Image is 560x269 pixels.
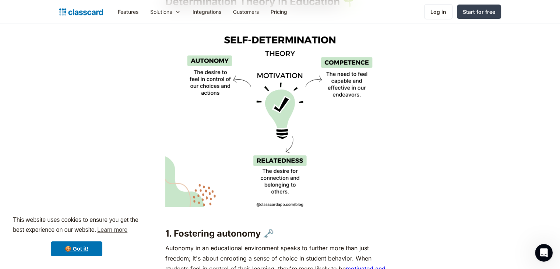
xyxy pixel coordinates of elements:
[96,224,128,235] a: learn more about cookies
[265,3,293,20] a: Pricing
[144,3,187,20] div: Solutions
[535,244,553,262] iframe: Intercom live chat
[13,216,140,235] span: This website uses cookies to ensure you get the best experience on our website.
[150,8,172,15] div: Solutions
[59,7,103,17] a: home
[165,26,395,207] img: Self-determination theory
[424,4,452,19] a: Log in
[6,209,147,263] div: cookieconsent
[112,3,144,20] a: Features
[457,4,501,19] a: Start for free
[51,241,102,256] a: dismiss cookie message
[187,3,227,20] a: Integrations
[430,8,446,15] div: Log in
[165,228,395,239] h3: 1. Fostering autonomy 🗝️
[165,210,395,221] p: ‍
[463,8,495,15] div: Start for free
[227,3,265,20] a: Customers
